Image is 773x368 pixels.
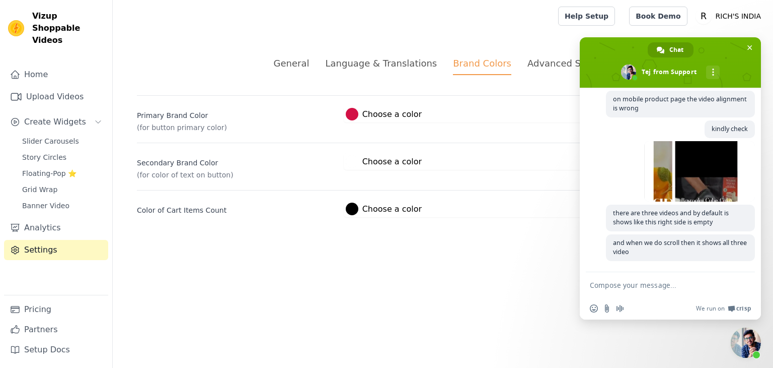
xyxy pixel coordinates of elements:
a: Story Circles [16,150,108,164]
label: Primary Brand Color [137,106,336,120]
label: Choose a color [346,203,422,215]
span: and when we do scroll then it shows all three video [613,238,747,256]
a: Banner Video [16,199,108,213]
p: (for color of text on button) [137,170,336,180]
p: (for button primary color) [137,122,336,133]
span: on mobile product page the video alignment is wrong [613,95,747,112]
textarea: Compose your message... [590,272,731,297]
a: Book Demo [629,7,687,26]
a: Upload Videos [4,87,108,107]
span: Floating-Pop ⭐ [22,168,76,178]
span: Story Circles [22,152,66,162]
a: Settings [4,240,108,260]
div: Advanced Settings [527,56,612,70]
a: We run onCrisp [696,304,751,313]
button: Create Widgets [4,112,108,132]
a: Home [4,65,108,85]
span: Slider Carousels [22,136,79,146]
label: Choose a color [346,108,422,120]
span: Crisp [736,304,751,313]
span: Close chat [744,42,755,53]
a: Close chat [731,328,761,358]
label: Color of Cart Items Count [137,201,336,215]
span: Banner Video [22,201,69,211]
a: Analytics [4,218,108,238]
label: Secondary Brand Color [137,154,336,168]
span: We run on [696,304,725,313]
span: Send a file [603,304,611,313]
button: Choose a color color picker [344,153,424,170]
a: Floating-Pop ⭐ [16,166,108,180]
button: Choose a color color picker [344,106,424,122]
span: Create Widgets [24,116,86,128]
button: Choose a color color picker [344,201,424,217]
a: Help Setup [558,7,615,26]
button: R RICH'S INDIA [695,7,765,25]
a: Setup Docs [4,340,108,360]
div: Language & Translations [325,56,437,70]
span: Vizup Shoppable Videos [32,10,104,46]
p: RICH'S INDIA [712,7,765,25]
span: Insert an emoji [590,304,598,313]
label: Choose a color [346,155,422,168]
div: General [274,56,310,70]
div: Brand Colors [453,56,511,75]
a: Slider Carousels [16,134,108,148]
text: R [701,11,707,21]
span: Chat [669,42,683,57]
img: Vizup [8,20,24,36]
a: Chat [648,42,693,57]
span: Audio message [616,304,624,313]
a: Grid Wrap [16,182,108,197]
span: there are three videos and by default is shows like this right side is empty [613,209,729,226]
span: kindly check [712,125,748,133]
a: Partners [4,320,108,340]
span: Grid Wrap [22,185,57,195]
a: Pricing [4,299,108,320]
